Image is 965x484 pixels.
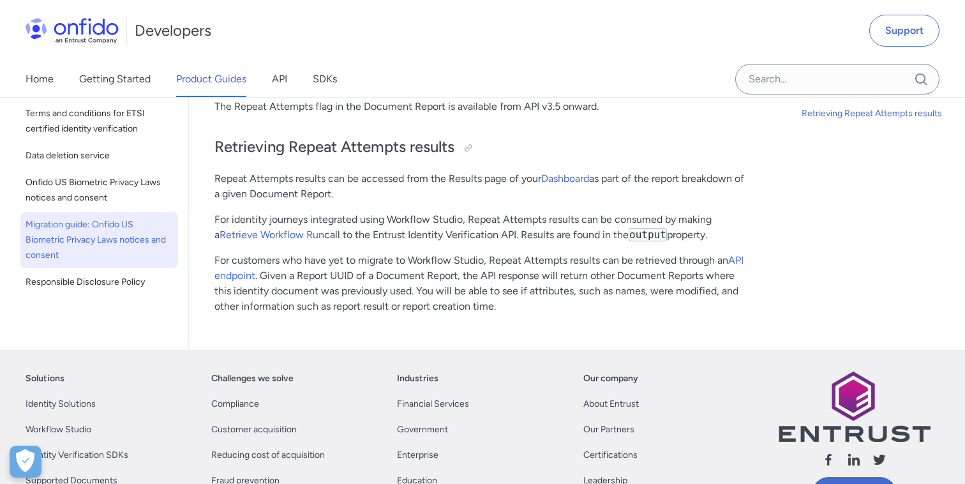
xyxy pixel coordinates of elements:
[272,61,287,97] a: API
[176,61,246,97] a: Product Guides
[211,422,297,437] a: Customer acquisition
[20,212,178,268] a: Migration guide: Onfido US Biometric Privacy Laws notices and consent
[872,452,887,467] svg: Follow us X (Twitter)
[10,446,41,478] button: Open Preferences
[583,448,638,463] a: Certifications
[26,217,173,263] span: Migration guide: Onfido US Biometric Privacy Laws notices and consent
[629,228,667,241] code: output
[20,170,178,211] a: Onfido US Biometric Privacy Laws notices and consent
[26,175,173,206] span: Onfido US Biometric Privacy Laws notices and consent
[214,171,748,202] p: Repeat Attempts results can be accessed from the Results page of your as part of the report break...
[20,101,178,142] a: Terms and conditions for ETSI certified identity verification
[214,137,748,158] h2: Retrieving Repeat Attempts results
[211,448,325,463] a: Reducing cost of acquisition
[26,371,64,386] a: Solutions
[26,422,91,437] a: Workflow Studio
[846,452,862,472] a: Follow us linkedin
[26,275,173,290] span: Responsible Disclosure Policy
[541,172,589,185] a: Dashboard
[214,99,748,114] p: The Repeat Attempts flag in the Document Report is available from API v3.5 onward.
[397,371,438,386] a: Industries
[397,448,438,463] a: Enterprise
[583,397,639,412] a: About Entrust
[735,64,939,95] input: Onfido search input field
[211,371,294,386] a: Challenges we solve
[313,61,337,97] a: SDKs
[802,106,955,121] a: Retrieving Repeat Attempts results
[214,212,748,243] p: For identity journeys integrated using Workflow Studio, Repeat Attempts results can be consumed b...
[79,61,151,97] a: Getting Started
[135,20,211,41] h1: Developers
[220,229,324,241] a: Retrieve Workflow Run
[20,269,178,295] a: Responsible Disclosure Policy
[26,18,119,43] img: Onfido Logo
[26,448,128,463] a: Identity Verification SDKs
[869,15,939,47] a: Support
[777,371,931,442] img: Entrust logo
[821,452,836,467] svg: Follow us facebook
[214,253,748,314] p: For customers who have yet to migrate to Workflow Studio, Repeat Attempts results can be retrieve...
[397,422,448,437] a: Government
[821,452,836,472] a: Follow us facebook
[26,61,54,97] a: Home
[26,106,173,137] span: Terms and conditions for ETSI certified identity verification
[10,446,41,478] div: Cookie Preferences
[26,397,96,412] a: Identity Solutions
[211,397,259,412] a: Compliance
[583,371,638,386] a: Our company
[872,452,887,472] a: Follow us X (Twitter)
[26,148,173,163] span: Data deletion service
[846,452,862,467] svg: Follow us linkedin
[20,143,178,169] a: Data deletion service
[583,422,634,437] a: Our Partners
[397,397,469,412] a: Financial Services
